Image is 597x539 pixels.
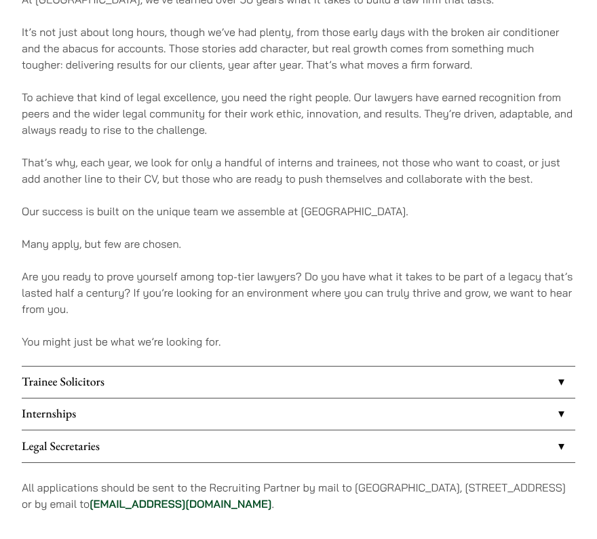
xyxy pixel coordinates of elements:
[22,367,575,398] a: Trainee Solicitors
[22,268,575,317] p: Are you ready to prove yourself among top-tier lawyers? Do you have what it takes to be part of a...
[22,89,575,138] p: To achieve that kind of legal excellence, you need the right people. Our lawyers have earned reco...
[90,497,271,510] a: [EMAIL_ADDRESS][DOMAIN_NAME]
[22,430,575,462] a: Legal Secretaries
[22,333,575,350] p: You might just be what we’re looking for.
[22,236,575,252] p: Many apply, but few are chosen.
[22,203,575,219] p: Our success is built on the unique team we assemble at [GEOGRAPHIC_DATA].
[22,24,575,73] p: It’s not just about long hours, though we’ve had plenty, from those early days with the broken ai...
[22,479,575,512] p: All applications should be sent to the Recruiting Partner by mail to [GEOGRAPHIC_DATA], [STREET_A...
[22,154,575,187] p: That’s why, each year, we look for only a handful of interns and trainees, not those who want to ...
[22,398,575,430] a: Internships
